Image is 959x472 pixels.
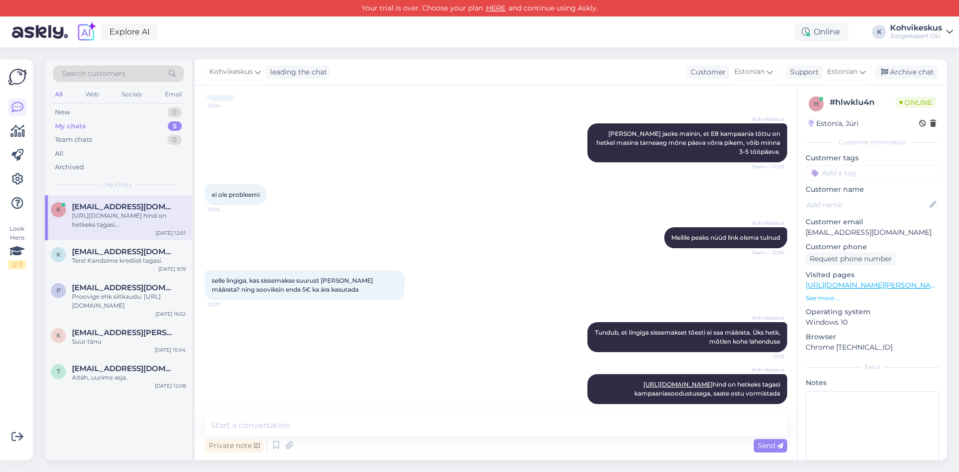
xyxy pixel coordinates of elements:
[55,162,84,172] div: Archived
[72,283,176,292] span: partsmaiki@gmail.com
[208,301,245,308] span: 12:07
[72,373,186,382] div: Aitäh, uurime asja.
[734,66,765,77] span: Estonian
[167,107,182,117] div: 0
[212,277,375,293] span: selle lingiga, kas sissemakse suurust [PERSON_NAME] määrata? ning sooviksin enda 5€ ka ära kasutada
[76,21,97,42] img: explore-ai
[806,378,939,388] p: Notes
[72,247,176,256] span: kontrooskar@gmail.com
[167,135,182,145] div: 0
[827,66,858,77] span: Estonian
[163,88,184,101] div: Email
[105,180,132,189] span: My chats
[890,24,953,40] a: KohvikeskusJoogiekspert OÜ
[155,382,186,390] div: [DATE] 12:08
[758,441,783,450] span: Send
[101,23,158,40] a: Explore AI
[806,294,939,303] p: See more ...
[814,100,819,107] span: h
[266,67,327,77] div: leading the chat
[806,184,939,195] p: Customer name
[806,138,939,147] div: Customer information
[156,229,186,237] div: [DATE] 12:01
[72,337,186,346] div: Suur tänu
[671,234,780,241] span: Meilile peaks nüüd link olema tulnud
[806,199,928,210] input: Add name
[875,65,938,79] div: Archive chat
[806,252,896,266] div: Request phone number
[806,270,939,280] p: Visited pages
[212,191,260,198] span: ei ole probleemi
[643,381,713,388] a: [URL][DOMAIN_NAME]
[806,317,939,328] p: Windows 10
[747,163,784,170] span: Seen ✓ 12:05
[747,249,784,256] span: Seen ✓ 12:06
[72,328,176,337] span: kalev.lillo@gmail.com
[747,405,784,412] span: 12:14
[168,121,182,131] div: 5
[119,88,144,101] div: Socials
[890,24,942,32] div: Kohvikeskus
[83,88,101,101] div: Web
[55,121,86,131] div: My chats
[634,381,782,397] span: hind on hetkeks tagasi kampaaniasoodustusega, saate ostu vormistada
[57,368,60,375] span: t
[830,96,896,108] div: # hlwklu4n
[208,102,245,109] span: 12:04
[806,307,939,317] p: Operating system
[896,97,936,108] span: Online
[62,68,125,79] span: Search customers
[596,130,782,155] span: [PERSON_NAME] jaoks mainin, et E8 kampaania tõttu on hetkel masina tarneaeg mõne päeva võrra pike...
[55,135,92,145] div: Team chats
[155,310,186,318] div: [DATE] 16:52
[806,242,939,252] p: Customer phone
[786,67,819,77] div: Support
[205,439,264,453] div: Private note
[806,165,939,180] input: Add a tag
[56,206,61,213] span: k
[483,3,508,12] a: HERE
[56,251,61,258] span: k
[747,366,784,374] span: Kohvikeskus
[154,346,186,354] div: [DATE] 15:04
[53,88,64,101] div: All
[209,66,253,77] span: Kohvikeskus
[595,329,782,345] span: Tundub, et lingiga sissemakset tõesti ei saa määrata. Üks hetk, mõtlen kohe lahenduse
[55,107,70,117] div: New
[809,118,859,129] div: Estonia, Jüri
[687,67,726,77] div: Customer
[8,224,26,269] div: Look Here
[208,206,245,213] span: 12:05
[8,67,27,86] img: Askly Logo
[72,364,176,373] span: tammemaret@gmail.com
[747,219,784,227] span: Kohvikeskus
[794,23,848,41] div: Online
[56,332,61,339] span: k
[806,342,939,353] p: Chrome [TECHNICAL_ID]
[806,153,939,163] p: Customer tags
[890,32,942,40] div: Joogiekspert OÜ
[872,25,886,39] div: K
[56,287,61,294] span: p
[72,292,186,310] div: Proovige ehk siitkaudu: [URL][DOMAIN_NAME]
[806,332,939,342] p: Browser
[8,260,26,269] div: 2 / 3
[747,353,784,360] span: 12:10
[806,217,939,227] p: Customer email
[806,227,939,238] p: [EMAIL_ADDRESS][DOMAIN_NAME]
[55,149,63,159] div: All
[747,115,784,123] span: Kohvikeskus
[72,211,186,229] div: [URL][DOMAIN_NAME] hind on hetkeks tagasi kampaaniasoodustusega, saate ostu vormistada
[806,281,944,290] a: [URL][DOMAIN_NAME][PERSON_NAME]
[747,314,784,322] span: Kohvikeskus
[72,202,176,211] span: kontrooskar@gmail.com
[806,363,939,372] div: Extra
[158,265,186,273] div: [DATE] 9:19
[72,256,186,265] div: Tere! Kandsime krediidi tagasi.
